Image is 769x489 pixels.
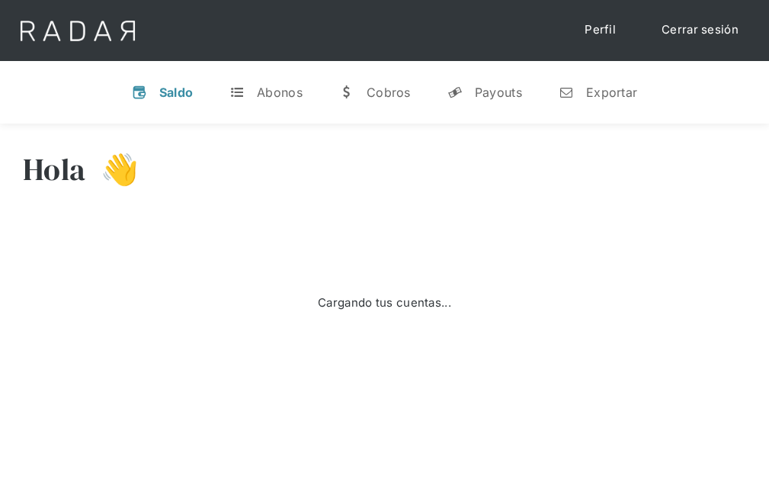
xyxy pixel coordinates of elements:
div: Exportar [586,85,637,100]
div: y [447,85,463,100]
h3: Hola [23,150,85,188]
div: n [559,85,574,100]
h3: 👋 [85,150,139,188]
div: w [339,85,354,100]
div: Payouts [475,85,522,100]
div: t [229,85,245,100]
div: Abonos [257,85,303,100]
div: v [132,85,147,100]
div: Saldo [159,85,194,100]
div: Cargando tus cuentas... [318,294,451,312]
a: Perfil [569,15,631,45]
a: Cerrar sesión [646,15,754,45]
div: Cobros [367,85,411,100]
